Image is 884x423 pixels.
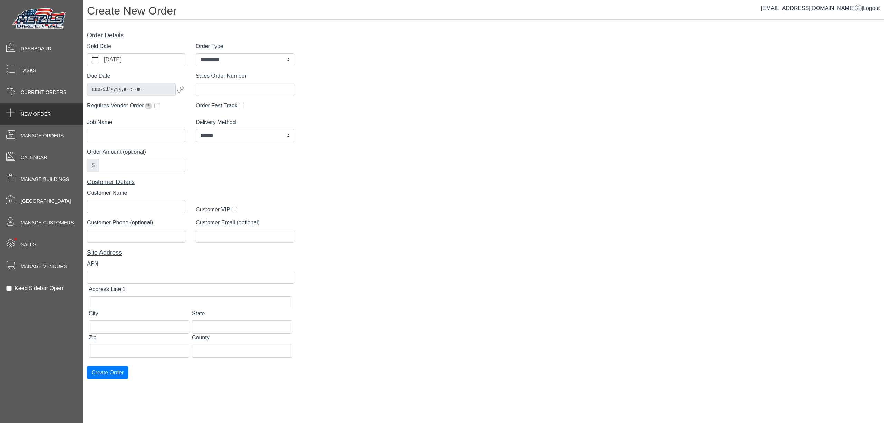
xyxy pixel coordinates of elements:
label: City [89,309,98,318]
span: Manage Customers [21,219,74,227]
label: County [192,334,210,342]
div: $ [87,159,99,172]
label: State [192,309,205,318]
span: • [7,228,24,250]
img: Metals Direct Inc Logo [10,6,69,32]
span: Manage Vendors [21,263,67,270]
button: calendar [87,54,103,66]
label: Order Amount (optional) [87,148,146,156]
div: Site Address [87,248,294,258]
label: Sales Order Number [196,72,247,80]
label: Keep Sidebar Open [15,284,63,292]
label: Customer VIP [196,205,230,214]
label: [DATE] [103,54,185,66]
span: Manage Buildings [21,176,69,183]
label: APN [87,260,98,268]
label: Sold Date [87,42,111,50]
label: Customer Name [87,189,127,197]
span: Current Orders [21,89,66,96]
span: Extends due date by 2 weeks for pickup orders [145,103,152,109]
span: [GEOGRAPHIC_DATA] [21,198,71,205]
label: Order Type [196,42,223,50]
label: Address Line 1 [89,285,126,294]
label: Job Name [87,118,112,126]
span: Sales [21,241,36,248]
label: Requires Vendor Order [87,102,153,110]
label: Due Date [87,72,110,80]
div: Order Details [87,31,294,40]
h1: Create New Order [87,4,884,20]
span: New Order [21,110,51,118]
label: Delivery Method [196,118,236,126]
label: Customer Email (optional) [196,219,260,227]
label: Zip [89,334,96,342]
span: Manage Orders [21,132,64,140]
a: [EMAIL_ADDRESS][DOMAIN_NAME] [761,5,862,11]
div: | [761,4,880,12]
span: Logout [863,5,880,11]
div: Customer Details [87,177,294,187]
span: Tasks [21,67,36,74]
label: Order Fast Track [196,102,237,110]
label: Customer Phone (optional) [87,219,153,227]
button: Create Order [87,366,128,379]
span: Dashboard [21,45,51,52]
span: Calendar [21,154,47,161]
svg: calendar [92,56,98,63]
